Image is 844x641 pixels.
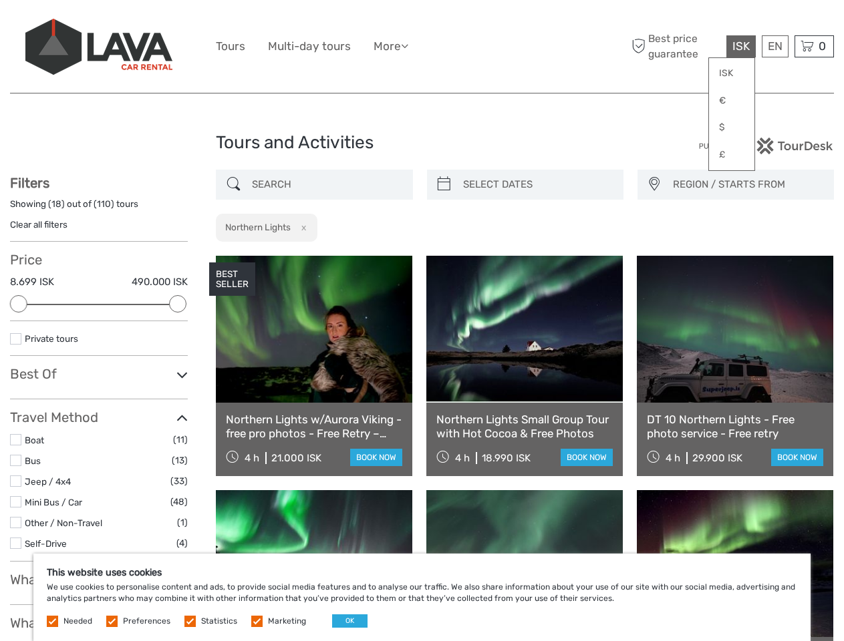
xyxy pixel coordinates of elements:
span: 0 [817,39,828,53]
button: REGION / STARTS FROM [667,174,827,196]
a: Northern Lights Small Group Tour with Hot Cocoa & Free Photos [436,413,613,440]
h3: What do you want to see? [10,572,188,588]
div: Showing ( ) out of ( ) tours [10,198,188,218]
a: Jeep / 4x4 [25,476,71,487]
a: ISK [709,61,754,85]
div: EN [762,35,789,57]
h2: Northern Lights [225,222,291,232]
input: SELECT DATES [458,173,617,196]
h3: Price [10,252,188,268]
span: 4 h [455,452,470,464]
label: Marketing [268,616,306,627]
span: Best price guarantee [628,31,723,61]
h3: What do you want to do? [10,615,188,631]
span: (13) [172,453,188,468]
div: We use cookies to personalise content and ads, to provide social media features and to analyse ou... [33,554,811,641]
strong: Filters [10,175,49,191]
span: 4 h [245,452,259,464]
a: book now [561,449,613,466]
span: (4) [176,536,188,551]
button: Open LiveChat chat widget [154,21,170,37]
p: We're away right now. Please check back later! [19,23,151,34]
a: € [709,89,754,113]
h5: This website uses cookies [47,567,797,578]
span: ISK [732,39,750,53]
img: 523-13fdf7b0-e410-4b32-8dc9-7907fc8d33f7_logo_big.jpg [25,19,172,75]
a: Clear all filters [10,219,67,230]
span: 4 h [666,452,680,464]
img: PurchaseViaTourDesk.png [698,138,834,154]
a: Northern Lights w/Aurora Viking - free pro photos - Free Retry – minibus [226,413,402,440]
a: Multi-day tours [268,37,351,56]
label: 110 [97,198,111,210]
div: 18.990 ISK [482,452,531,464]
label: Preferences [123,616,170,627]
div: 29.900 ISK [692,452,742,464]
a: Mini Bus / Car [25,497,82,507]
span: (33) [170,473,188,489]
span: (1) [177,515,188,530]
a: $ [709,116,754,140]
button: x [293,220,311,234]
span: (11) [173,432,188,447]
a: Self-Drive [25,538,67,549]
a: More [374,37,408,56]
a: £ [709,143,754,167]
label: 490.000 ISK [132,275,188,289]
a: Other / Non-Travel [25,517,102,528]
h3: Travel Method [10,409,188,425]
a: Tours [216,37,245,56]
label: 8.699 ISK [10,275,54,289]
label: 18 [51,198,61,210]
input: SEARCH [247,173,406,196]
div: BEST SELLER [209,262,255,296]
a: book now [350,449,402,466]
a: book now [771,449,823,466]
span: (48) [170,494,188,509]
div: 21.000 ISK [271,452,321,464]
button: OK [332,614,368,628]
a: DT 10 Northern Lights - Free photo service - Free retry [647,413,823,440]
a: Bus [25,455,41,466]
h1: Tours and Activities [216,132,628,154]
label: Statistics [201,616,237,627]
h3: Best Of [10,366,188,382]
a: Private tours [25,333,78,344]
label: Needed [63,616,92,627]
a: Boat [25,435,44,445]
